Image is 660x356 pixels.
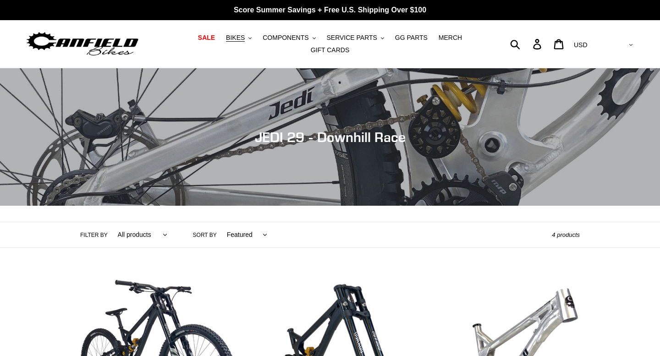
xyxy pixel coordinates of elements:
[515,34,539,54] input: Search
[193,231,217,239] label: Sort by
[255,129,406,145] span: JEDI 29 - Downhill Race
[311,46,350,54] span: GIFT CARDS
[258,32,320,44] button: COMPONENTS
[552,231,580,238] span: 4 products
[263,34,308,42] span: COMPONENTS
[226,34,245,42] span: BIKES
[439,34,462,42] span: MERCH
[395,34,428,42] span: GG PARTS
[198,34,215,42] span: SALE
[193,32,220,44] a: SALE
[25,30,140,59] img: Canfield Bikes
[326,34,377,42] span: SERVICE PARTS
[306,44,354,56] a: GIFT CARDS
[221,32,256,44] button: BIKES
[390,32,432,44] a: GG PARTS
[322,32,388,44] button: SERVICE PARTS
[434,32,467,44] a: MERCH
[80,231,108,239] label: Filter by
